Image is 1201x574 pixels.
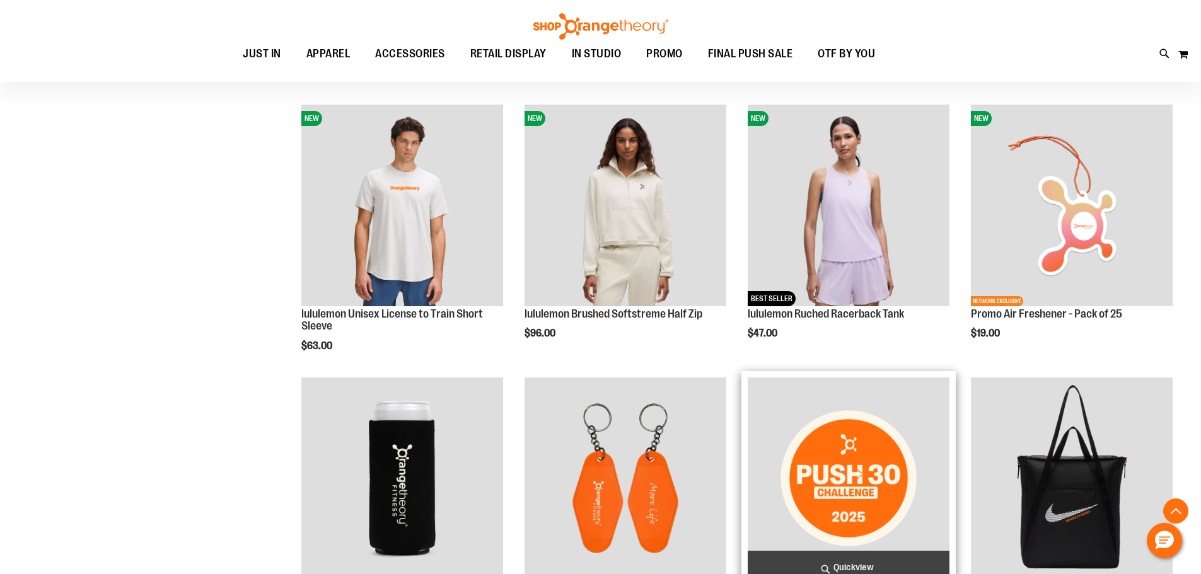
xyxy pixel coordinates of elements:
[294,40,363,69] a: APPAREL
[695,40,806,69] a: FINAL PUSH SALE
[518,98,733,372] div: product
[525,105,726,306] img: lululemon Brushed Softstreme Half Zip
[470,40,547,68] span: RETAIL DISPLAY
[1163,498,1188,524] button: Back To Top
[295,98,509,384] div: product
[306,40,351,68] span: APPAREL
[971,105,1173,306] img: Promo Air Freshener - Pack of 25
[230,40,294,68] a: JUST IN
[363,40,458,69] a: ACCESSORIES
[971,105,1173,308] a: Promo Air Freshener - Pack of 25NEWNETWORK EXCLUSIVE
[458,40,559,69] a: RETAIL DISPLAY
[748,111,769,126] span: NEW
[748,328,779,339] span: $47.00
[634,40,695,69] a: PROMO
[818,40,875,68] span: OTF BY YOU
[525,328,557,339] span: $96.00
[971,328,1002,339] span: $19.00
[559,40,634,69] a: IN STUDIO
[646,40,683,68] span: PROMO
[748,291,796,306] span: BEST SELLER
[971,307,1122,320] a: Promo Air Freshener - Pack of 25
[748,105,949,306] img: lululemon Ruched Racerback Tank
[301,340,334,352] span: $63.00
[301,105,503,306] img: lululemon Unisex License to Train Short Sleeve
[741,98,956,372] div: product
[301,111,322,126] span: NEW
[708,40,793,68] span: FINAL PUSH SALE
[805,40,888,69] a: OTF BY YOU
[525,111,545,126] span: NEW
[301,105,503,308] a: lululemon Unisex License to Train Short SleeveNEW
[301,307,483,333] a: lululemon Unisex License to Train Short Sleeve
[965,98,1179,372] div: product
[1147,523,1182,558] button: Hello, have a question? Let’s chat.
[243,40,281,68] span: JUST IN
[748,307,904,320] a: lululemon Ruched Racerback Tank
[375,40,445,68] span: ACCESSORIES
[748,105,949,308] a: lululemon Ruched Racerback TankNEWBEST SELLER
[572,40,622,68] span: IN STUDIO
[525,105,726,308] a: lululemon Brushed Softstreme Half ZipNEW
[971,296,1023,306] span: NETWORK EXCLUSIVE
[531,13,670,40] img: Shop Orangetheory
[971,111,992,126] span: NEW
[525,307,702,320] a: lululemon Brushed Softstreme Half Zip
